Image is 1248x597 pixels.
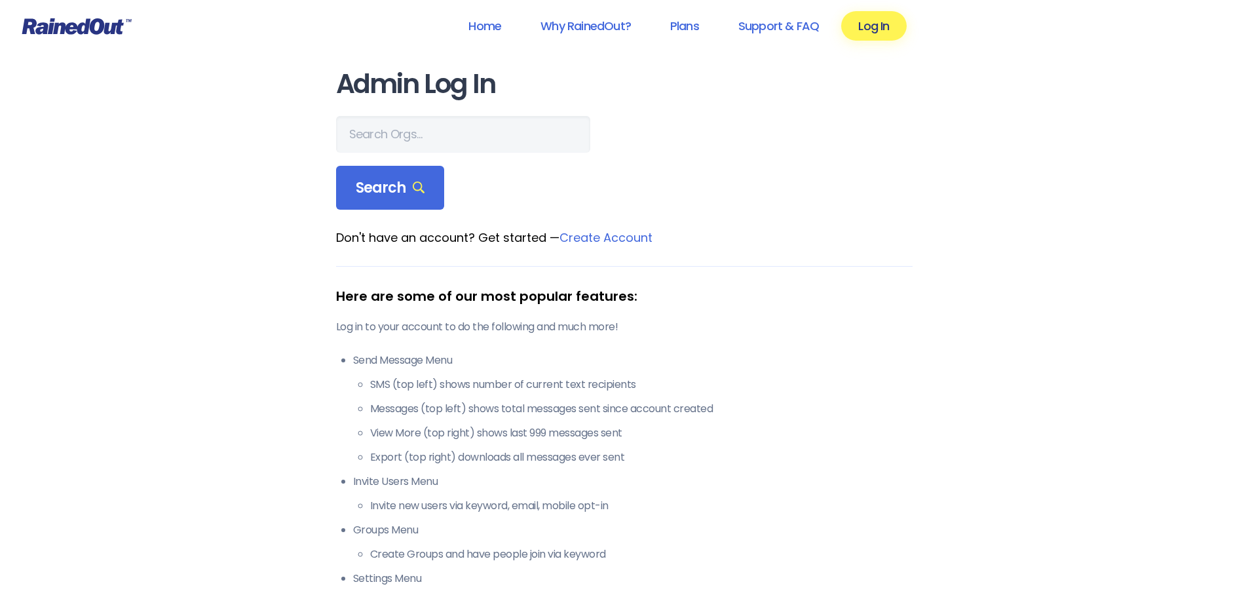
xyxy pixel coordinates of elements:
li: Groups Menu [353,522,913,562]
input: Search Orgs… [336,116,590,153]
a: Log In [841,11,906,41]
li: View More (top right) shows last 999 messages sent [370,425,913,441]
li: SMS (top left) shows number of current text recipients [370,377,913,393]
a: Plans [653,11,716,41]
li: Invite Users Menu [353,474,913,514]
li: Messages (top left) shows total messages sent since account created [370,401,913,417]
a: Home [451,11,518,41]
div: Here are some of our most popular features: [336,286,913,306]
span: Search [356,179,425,197]
li: Send Message Menu [353,353,913,465]
li: Export (top right) downloads all messages ever sent [370,450,913,465]
li: Create Groups and have people join via keyword [370,547,913,562]
p: Log in to your account to do the following and much more! [336,319,913,335]
a: Create Account [559,229,652,246]
div: Search [336,166,445,210]
h1: Admin Log In [336,69,913,99]
li: Invite new users via keyword, email, mobile opt-in [370,498,913,514]
a: Support & FAQ [721,11,836,41]
a: Why RainedOut? [523,11,648,41]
